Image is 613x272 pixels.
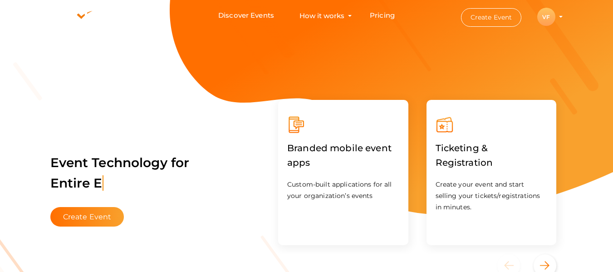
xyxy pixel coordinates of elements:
[287,179,399,202] p: Custom-built applications for all your organization’s events
[287,159,399,168] a: Branded mobile event apps
[537,8,555,26] div: VF
[218,7,274,24] a: Discover Events
[50,175,103,191] span: Entire E
[537,14,555,20] profile-pic: VF
[436,179,548,213] p: Create your event and start selling your tickets/registrations in minutes.
[297,7,347,24] button: How it works
[535,7,558,26] button: VF
[436,159,548,168] a: Ticketing & Registration
[287,134,399,177] label: Branded mobile event apps
[50,207,124,227] button: Create Event
[436,134,548,177] label: Ticketing & Registration
[370,7,395,24] a: Pricing
[461,8,522,27] button: Create Event
[50,141,190,205] label: Event Technology for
